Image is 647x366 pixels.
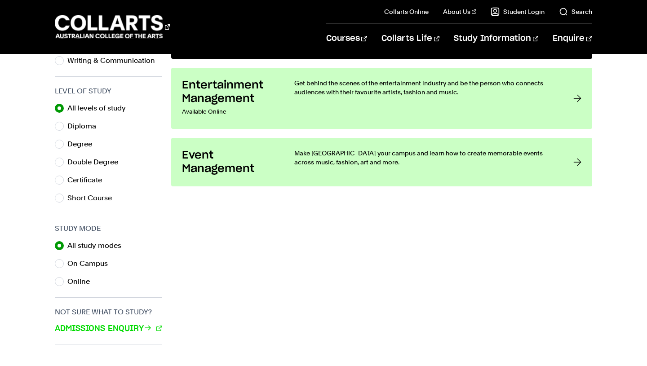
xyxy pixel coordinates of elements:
a: Collarts Life [381,24,439,53]
h3: Not sure what to study? [55,307,162,317]
a: Courses [326,24,367,53]
a: Student Login [491,7,545,16]
label: Diploma [67,120,103,132]
div: Go to homepage [55,14,170,40]
a: Enquire [553,24,592,53]
label: Online [67,275,97,288]
a: Event Management Make [GEOGRAPHIC_DATA] your campus and learn how to create memorable events acro... [171,138,592,186]
a: Study Information [454,24,538,53]
label: On Campus [67,257,115,270]
label: Short Course [67,192,119,204]
label: All levels of study [67,102,133,115]
label: Writing & Communication [67,54,162,67]
a: Search [559,7,592,16]
h3: Level of Study [55,86,162,97]
a: Entertainment Management Available Online Get behind the scenes of the entertainment industry and... [171,68,592,129]
a: Collarts Online [384,7,429,16]
p: Get behind the scenes of the entertainment industry and be the person who connects audiences with... [294,79,555,97]
p: Available Online [182,106,276,118]
h3: Event Management [182,149,276,176]
h3: Entertainment Management [182,79,276,106]
a: Admissions Enquiry [55,323,162,335]
label: Certificate [67,174,109,186]
a: About Us [443,7,476,16]
label: Double Degree [67,156,125,168]
label: Degree [67,138,99,150]
label: All study modes [67,239,129,252]
p: Make [GEOGRAPHIC_DATA] your campus and learn how to create memorable events across music, fashion... [294,149,555,167]
h3: Study Mode [55,223,162,234]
